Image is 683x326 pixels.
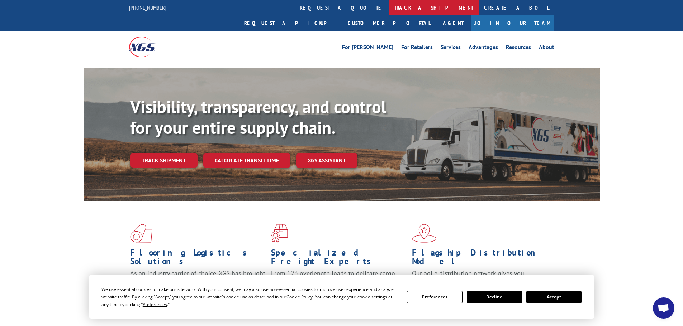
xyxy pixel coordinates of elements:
[130,224,152,243] img: xgs-icon-total-supply-chain-intelligence-red
[271,248,407,269] h1: Specialized Freight Experts
[412,224,437,243] img: xgs-icon-flagship-distribution-model-red
[412,248,547,269] h1: Flagship Distribution Model
[469,44,498,52] a: Advantages
[342,44,393,52] a: For [PERSON_NAME]
[101,286,398,308] div: We use essential cookies to make our site work. With your consent, we may also use non-essential ...
[129,4,166,11] a: [PHONE_NUMBER]
[271,224,288,243] img: xgs-icon-focused-on-flooring-red
[539,44,554,52] a: About
[506,44,531,52] a: Resources
[407,291,462,303] button: Preferences
[467,291,522,303] button: Decline
[412,269,544,286] span: Our agile distribution network gives you nationwide inventory management on demand.
[89,275,594,319] div: Cookie Consent Prompt
[130,153,198,168] a: Track shipment
[471,15,554,31] a: Join Our Team
[130,248,266,269] h1: Flooring Logistics Solutions
[296,153,357,168] a: XGS ASSISTANT
[203,153,290,168] a: Calculate transit time
[653,297,674,319] a: Open chat
[130,96,386,138] b: Visibility, transparency, and control for your entire supply chain.
[401,44,433,52] a: For Retailers
[436,15,471,31] a: Agent
[441,44,461,52] a: Services
[526,291,582,303] button: Accept
[271,269,407,301] p: From 123 overlength loads to delicate cargo, our experienced staff knows the best way to move you...
[239,15,342,31] a: Request a pickup
[342,15,436,31] a: Customer Portal
[286,294,313,300] span: Cookie Policy
[130,269,265,295] span: As an industry carrier of choice, XGS has brought innovation and dedication to flooring logistics...
[143,301,167,307] span: Preferences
